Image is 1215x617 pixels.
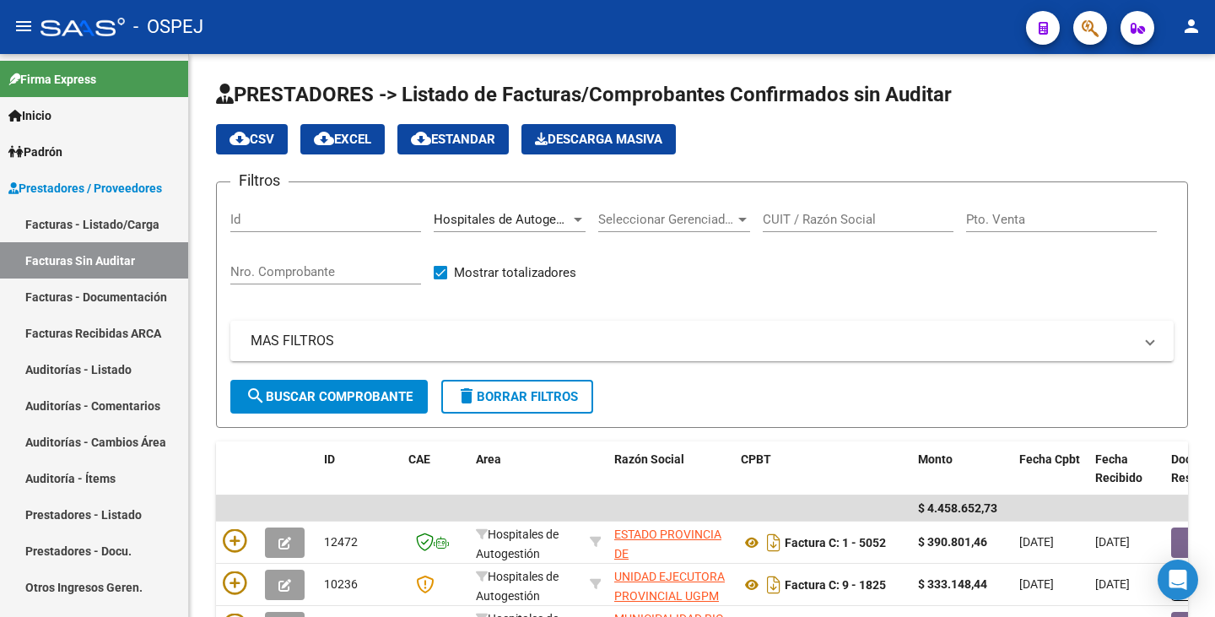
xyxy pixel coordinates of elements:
span: 10236 [324,577,358,591]
mat-panel-title: MAS FILTROS [251,332,1133,350]
div: Open Intercom Messenger [1158,560,1198,600]
span: CAE [408,452,430,466]
button: Estandar [397,124,509,154]
span: Borrar Filtros [456,389,578,404]
mat-expansion-panel-header: MAS FILTROS [230,321,1174,361]
mat-icon: menu [13,16,34,36]
span: $ 4.458.652,73 [918,501,997,515]
span: EXCEL [314,132,371,147]
strong: $ 333.148,44 [918,577,987,591]
span: Monto [918,452,953,466]
span: ID [324,452,335,466]
mat-icon: search [246,386,266,406]
mat-icon: cloud_download [229,128,250,149]
span: [DATE] [1095,535,1130,549]
span: Buscar Comprobante [246,389,413,404]
div: 30673377544 [614,525,727,560]
i: Descargar documento [763,529,785,556]
span: Estandar [411,132,495,147]
span: [DATE] [1019,577,1054,591]
span: PRESTADORES -> Listado de Facturas/Comprobantes Confirmados sin Auditar [216,83,952,106]
app-download-masive: Descarga masiva de comprobantes (adjuntos) [521,124,676,154]
button: CSV [216,124,288,154]
span: Inicio [8,106,51,125]
datatable-header-cell: Fecha Cpbt [1012,441,1088,516]
span: CPBT [741,452,771,466]
datatable-header-cell: Monto [911,441,1012,516]
span: Area [476,452,501,466]
mat-icon: cloud_download [411,128,431,149]
span: Hospitales de Autogestión [476,528,559,560]
span: CSV [229,132,274,147]
span: Prestadores / Proveedores [8,179,162,198]
button: Buscar Comprobante [230,380,428,414]
span: [DATE] [1019,535,1054,549]
span: Seleccionar Gerenciador [598,212,735,227]
span: Hospitales de Autogestión [476,570,559,603]
strong: Factura C: 9 - 1825 [785,578,886,592]
span: ESTADO PROVINCIA DE [GEOGRAPHIC_DATA] [614,528,728,580]
i: Descargar documento [763,571,785,598]
span: Hospitales de Autogestión [434,212,585,227]
span: 12472 [324,535,358,549]
datatable-header-cell: Razón Social [607,441,734,516]
span: - OSPEJ [133,8,203,46]
mat-icon: delete [456,386,477,406]
span: Fecha Cpbt [1019,452,1080,466]
mat-icon: cloud_download [314,128,334,149]
datatable-header-cell: ID [317,441,402,516]
span: Firma Express [8,70,96,89]
datatable-header-cell: Fecha Recibido [1088,441,1164,516]
datatable-header-cell: CAE [402,441,469,516]
strong: Factura C: 1 - 5052 [785,536,886,549]
span: [DATE] [1095,577,1130,591]
strong: $ 390.801,46 [918,535,987,549]
datatable-header-cell: CPBT [734,441,911,516]
button: Descarga Masiva [521,124,676,154]
h3: Filtros [230,169,289,192]
datatable-header-cell: Area [469,441,583,516]
div: 30707307591 [614,567,727,603]
span: Razón Social [614,452,684,466]
span: Fecha Recibido [1095,452,1142,485]
mat-icon: person [1181,16,1201,36]
button: Borrar Filtros [441,380,593,414]
span: Descarga Masiva [535,132,662,147]
span: Mostrar totalizadores [454,262,576,283]
button: EXCEL [300,124,385,154]
span: Padrón [8,143,62,161]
